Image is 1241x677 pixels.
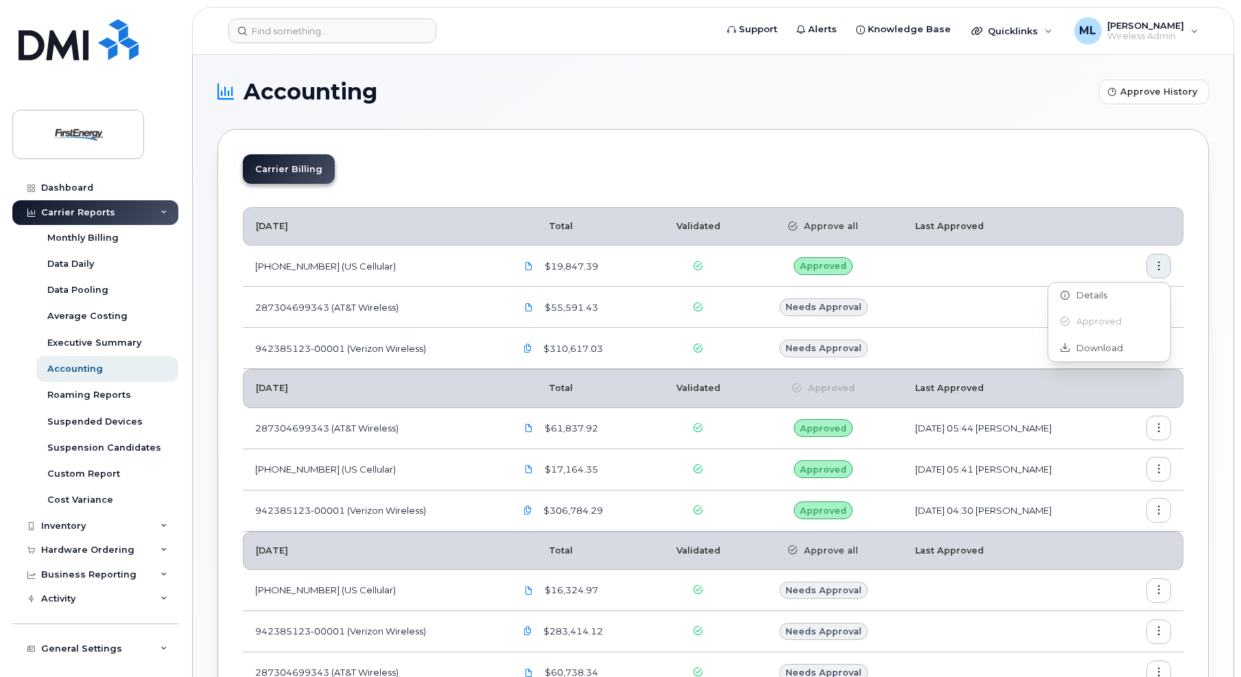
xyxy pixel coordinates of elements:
th: [DATE] [243,532,504,570]
a: 287304699343_20250901_F.pdf [516,416,542,440]
td: [DATE] 05:44 [PERSON_NAME] [903,408,1118,449]
span: Approve all [797,545,858,557]
span: Approved [800,259,847,272]
a: FirstEnergy.287304699343_20251001_F.pdf [516,295,542,319]
span: Needs Approval [785,342,862,355]
span: Accounting [244,82,377,102]
span: Needs Approval [785,584,862,597]
th: Validated [652,369,744,407]
td: 287304699343 (AT&T Wireless) [243,287,504,328]
span: Total [516,545,573,556]
span: Download [1069,342,1123,355]
td: 287304699343 (AT&T Wireless) [243,408,504,449]
td: 942385123-00001 (Verizon Wireless) [243,328,504,369]
span: $55,591.43 [542,301,598,314]
th: Validated [652,532,744,570]
span: Approved [801,382,855,394]
th: Validated [652,207,744,246]
span: Approved [800,422,847,435]
td: [DATE] 04:30 [PERSON_NAME] [903,490,1118,532]
span: $283,414.12 [541,625,603,638]
span: Total [516,221,573,231]
td: 942385123-00001 (Verizon Wireless) [243,611,504,652]
td: 942385123-00001 (Verizon Wireless) [243,490,504,532]
th: Last Approved [903,369,1118,407]
span: Approve all [797,220,858,233]
th: Last Approved [903,207,1118,246]
span: $16,324.97 [542,584,598,597]
a: First Energy 175300282 Aug 2025.pdf [516,578,542,602]
span: Needs Approval [785,625,862,638]
span: Needs Approval [785,300,862,313]
span: Details [1069,289,1107,302]
span: $310,617.03 [541,342,603,355]
span: Approved [800,504,847,517]
th: [DATE] [243,369,504,407]
td: [PHONE_NUMBER] (US Cellular) [243,570,504,611]
iframe: Messenger Launcher [1181,617,1231,667]
span: $306,784.29 [541,504,603,517]
th: [DATE] [243,207,504,246]
a: First Energy 175300282 Oct 2025.pdf [516,254,542,278]
td: [DATE] 05:41 [PERSON_NAME] [903,449,1118,490]
span: Approve History [1120,85,1197,98]
td: [PHONE_NUMBER] (US Cellular) [243,246,504,287]
span: Total [516,383,573,393]
th: Last Approved [903,532,1118,570]
span: $17,164.35 [542,463,598,476]
a: First Energy 175300282 Sep 2025.pdf [516,458,542,482]
span: $19,847.39 [542,260,598,273]
span: Approved [1069,316,1122,328]
button: Approve History [1099,80,1209,104]
span: $61,837.92 [542,422,598,435]
span: Approved [800,463,847,476]
td: [PHONE_NUMBER] (US Cellular) [243,449,504,490]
